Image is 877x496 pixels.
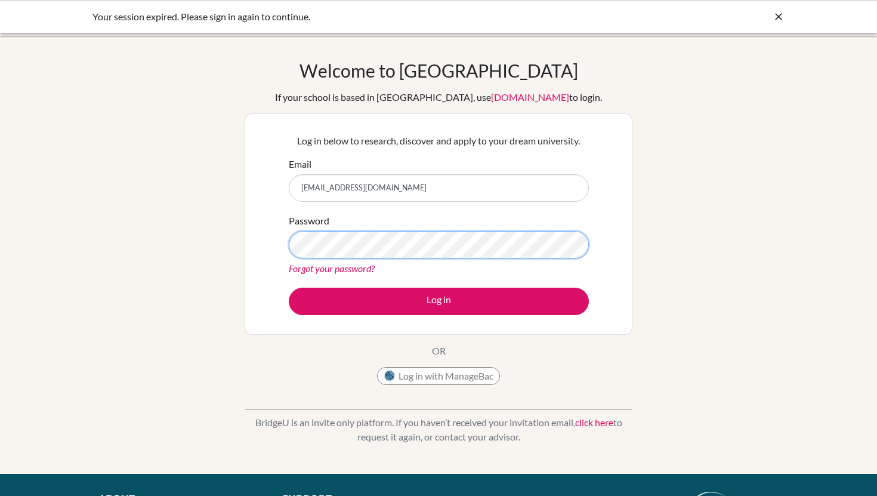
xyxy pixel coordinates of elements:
label: Password [289,214,329,228]
p: OR [432,344,446,358]
p: BridgeU is an invite only platform. If you haven’t received your invitation email, to request it ... [245,415,632,444]
button: Log in with ManageBac [377,367,500,385]
h1: Welcome to [GEOGRAPHIC_DATA] [299,60,578,81]
a: click here [575,417,613,428]
a: [DOMAIN_NAME] [491,91,569,103]
p: Log in below to research, discover and apply to your dream university. [289,134,589,148]
div: Your session expired. Please sign in again to continue. [92,10,606,24]
button: Log in [289,288,589,315]
div: If your school is based in [GEOGRAPHIC_DATA], use to login. [275,90,602,104]
label: Email [289,157,311,171]
a: Forgot your password? [289,263,375,274]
